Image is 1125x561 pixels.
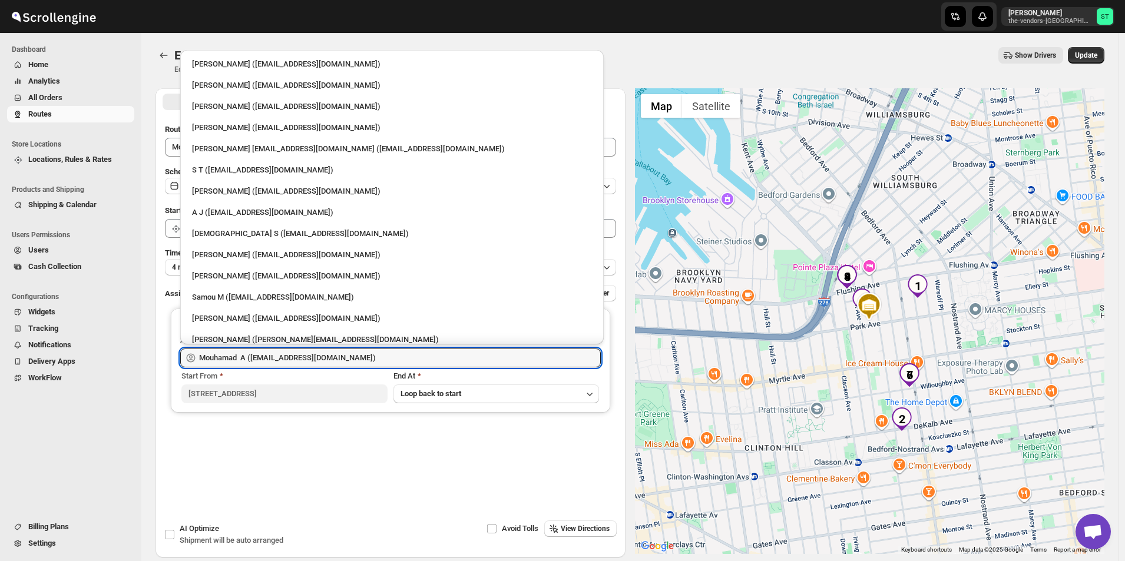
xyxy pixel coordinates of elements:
li: German S (germansarri@gmail.com) [180,222,604,243]
span: Show Drivers [1015,51,1056,60]
li: Simcha Trieger (office@thevendors.net) [180,55,604,74]
span: Tracking [28,324,58,333]
span: Store Locations [12,140,135,149]
button: Cash Collection [7,258,134,275]
div: 9 [835,265,859,288]
button: All Route Options [163,94,389,110]
span: Delivery Apps [28,357,75,366]
span: All Orders [28,93,62,102]
span: Dashboard [12,45,135,54]
a: Terms [1030,546,1047,553]
span: Edit Route [174,48,227,62]
li: Amit Bacchus (Amitbacchus90@icloud.com) [180,116,604,137]
img: Google [638,539,677,554]
span: Add More Driver [558,288,609,298]
li: Samou M (mechriislem@gmail.com) [180,286,604,307]
div: [PERSON_NAME] [EMAIL_ADDRESS][DOMAIN_NAME] ([EMAIL_ADDRESS][DOMAIN_NAME]) [192,143,592,155]
button: Routes [155,47,172,64]
div: [PERSON_NAME] ([EMAIL_ADDRESS][DOMAIN_NAME]) [192,185,592,197]
a: Open chat [1076,514,1111,549]
input: Eg: Bengaluru Route [165,138,616,157]
button: All Orders [7,89,134,106]
p: Edit/update your created route [174,65,270,74]
li: Neil Sunilragnath22@Gmail.com (Sunilragnath22@Gmail.com) [180,137,604,158]
span: View Directions [561,524,610,533]
li: Zaki Bouteche (zakarya.bouteche@gmail.com) [180,307,604,328]
span: Routes [28,109,52,118]
button: Notifications [7,337,134,353]
span: Notifications [28,340,71,349]
span: Simcha Trieger [1097,8,1113,25]
button: Home [7,57,134,73]
button: Show street map [641,94,682,118]
span: WorkFlow [28,373,62,382]
button: Show satellite imagery [682,94,740,118]
li: Mendes Edvin (edvinmendez429@gmail.com) [180,243,604,264]
li: Isaac Lebowitz (isaac@thevendors.net) [180,328,604,349]
span: Shipping & Calendar [28,200,97,209]
button: Users [7,242,134,258]
button: Locations, Rules & Rates [7,151,134,168]
button: Loop back to start [393,384,600,403]
span: Start Location (Warehouse) [165,206,258,215]
span: Route Name [165,125,206,134]
span: Assign to [165,289,197,298]
a: Report a map error [1054,546,1101,553]
div: [PERSON_NAME] ([EMAIL_ADDRESS][DOMAIN_NAME]) [192,79,592,91]
div: 2 [890,407,914,431]
a: Open this area in Google Maps (opens a new window) [638,539,677,554]
span: Home [28,60,48,69]
div: 7 [898,363,921,387]
span: Update [1075,51,1097,60]
input: Search assignee [199,348,601,367]
div: S T ([EMAIL_ADDRESS][DOMAIN_NAME]) [192,164,592,176]
span: Avoid Tolls [502,524,538,533]
span: Loop back to start [401,389,461,398]
span: Shipment will be auto arranged [180,536,283,545]
div: 1 [906,274,929,298]
button: Delivery Apps [7,353,134,370]
p: the-vendors-[GEOGRAPHIC_DATA] [1008,18,1092,25]
button: Keyboard shortcuts [901,546,952,554]
li: A J (ajay6061996@gmail.com) [180,201,604,222]
span: Time Per Stop [165,248,213,257]
span: Users Permissions [12,230,135,240]
text: ST [1101,13,1109,21]
button: [DATE]|[DATE] [165,178,616,194]
p: [PERSON_NAME] [1008,8,1092,18]
span: Start From [181,371,217,380]
button: Tracking [7,320,134,337]
img: ScrollEngine [9,2,98,31]
button: Routes [7,106,134,122]
div: [DEMOGRAPHIC_DATA] S ([EMAIL_ADDRESS][DOMAIN_NAME]) [192,228,592,240]
span: Analytics [28,77,60,85]
div: [PERSON_NAME] ([EMAIL_ADDRESS][DOMAIN_NAME]) [192,270,592,282]
span: Products and Shipping [12,185,135,194]
span: Scheduled for [165,167,212,176]
button: Show Drivers [998,47,1063,64]
div: [PERSON_NAME] ([EMAIL_ADDRESS][DOMAIN_NAME]) [192,313,592,324]
li: Moshe Langsam (Moshel38990@gmail.com) [180,95,604,116]
span: Settings [28,539,56,547]
button: Settings [7,535,134,552]
span: AI Optimize [180,524,219,533]
button: Widgets [7,304,134,320]
li: Milton N (Miltonnajera1993@gmail.com) [180,74,604,95]
button: View Directions [544,520,617,537]
span: 4 minutes [172,263,203,272]
div: [PERSON_NAME] ([EMAIL_ADDRESS][DOMAIN_NAME]) [192,58,592,70]
div: A J ([EMAIL_ADDRESS][DOMAIN_NAME]) [192,207,592,218]
li: S T (simchyt@gmail.com) [180,158,604,180]
button: WorkFlow [7,370,134,386]
span: Map data ©2025 Google [959,546,1023,553]
div: End At [393,370,600,382]
button: Map camera controls [1075,516,1098,540]
div: Samou M ([EMAIL_ADDRESS][DOMAIN_NAME]) [192,291,592,303]
span: Widgets [28,307,55,316]
div: [PERSON_NAME] ([EMAIL_ADDRESS][DOMAIN_NAME]) [192,122,592,134]
span: Cash Collection [28,262,81,271]
li: S Klein (sk@thevendors.net) [180,180,604,201]
button: Update [1068,47,1104,64]
span: Billing Plans [28,522,69,531]
div: [PERSON_NAME] ([EMAIL_ADDRESS][DOMAIN_NAME]) [192,249,592,261]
